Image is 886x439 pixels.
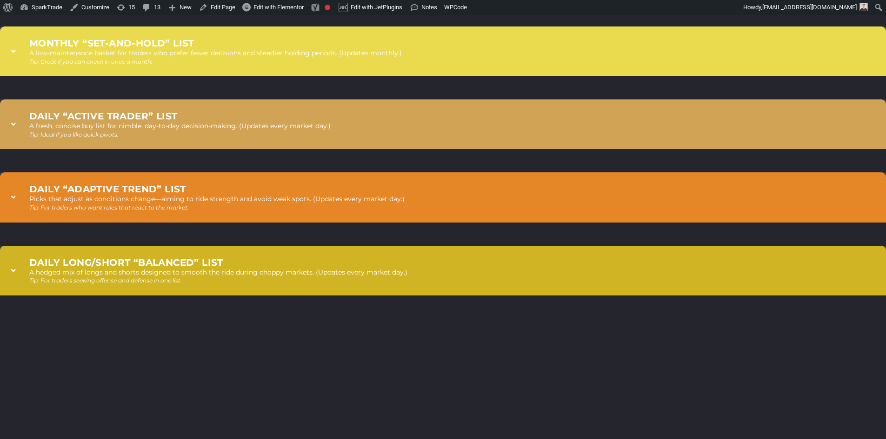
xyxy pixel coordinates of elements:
div: Focus keyphrase not set [325,5,330,10]
i: Tip: Great if you can check in once a month. [29,58,153,65]
strong: Daily long/short “balanced” list [29,257,223,268]
p: A low-maintenance basket for traders who prefer fewer decisions and steadier holding periods. (Up... [29,49,402,58]
strong: Daily “active trader” list [29,111,177,122]
p: Picks that adjust as conditions change—aiming to ride strength and avoid weak spots. (Updates eve... [29,195,405,204]
i: Tip: For traders who want rules that react to the market. [29,204,189,211]
span: Edit with Elementor [253,4,304,11]
strong: Daily “adaptive trend” list [29,183,186,195]
i: Tip: For traders seeking offense and defense in one list. [29,277,182,284]
p: A fresh, concise buy list for nimble, day-to-day decision-making. (Updates every market day.) [29,122,331,131]
p: A hedged mix of longs and shorts designed to smooth the ride during choppy markets. (Updates ever... [29,268,407,277]
strong: Monthly “set-and-hold” list [29,38,194,49]
i: Tip: Ideal if you like quick pivots. [29,131,119,138]
span: [EMAIL_ADDRESS][DOMAIN_NAME] [762,4,857,11]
